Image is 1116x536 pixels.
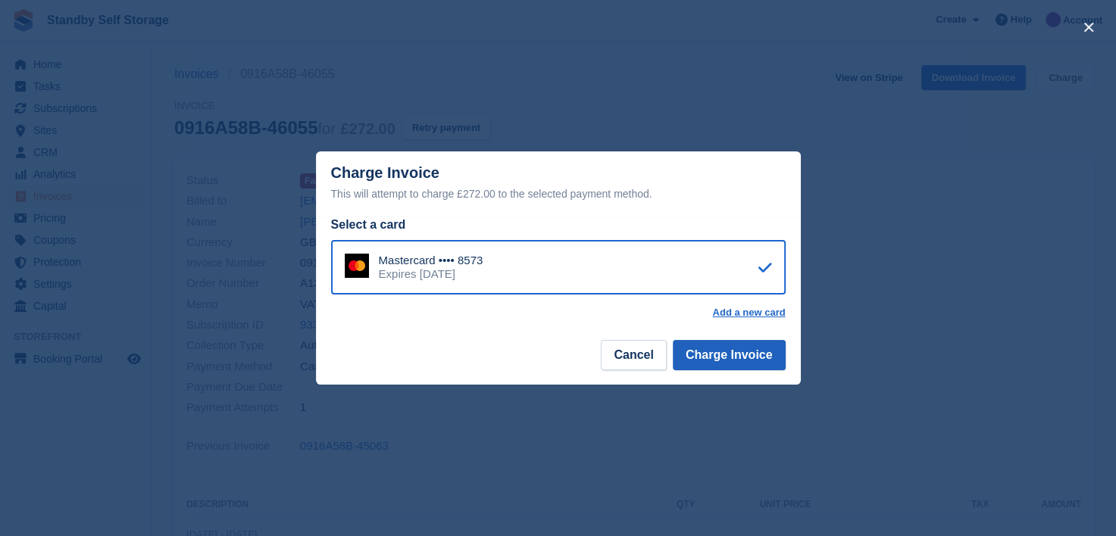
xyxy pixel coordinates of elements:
[379,254,483,267] div: Mastercard •••• 8573
[345,254,369,278] img: Mastercard Logo
[331,216,786,234] div: Select a card
[331,164,786,203] div: Charge Invoice
[601,340,666,370] button: Cancel
[331,185,786,203] div: This will attempt to charge £272.00 to the selected payment method.
[379,267,483,281] div: Expires [DATE]
[1077,15,1101,39] button: close
[673,340,786,370] button: Charge Invoice
[712,307,785,319] a: Add a new card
